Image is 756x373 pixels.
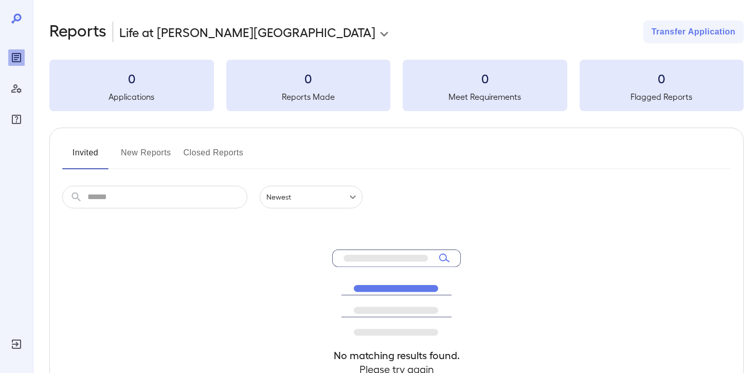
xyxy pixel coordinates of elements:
h2: Reports [49,21,106,43]
button: Closed Reports [184,145,244,169]
div: Log Out [8,336,25,352]
h5: Flagged Reports [580,91,744,103]
p: Life at [PERSON_NAME][GEOGRAPHIC_DATA] [119,24,375,40]
div: Newest [260,186,363,208]
h3: 0 [403,70,567,86]
h3: 0 [49,70,214,86]
h3: 0 [226,70,391,86]
div: FAQ [8,111,25,128]
div: Manage Users [8,80,25,97]
button: Transfer Application [643,21,744,43]
summary: 0Applications0Reports Made0Meet Requirements0Flagged Reports [49,60,744,111]
h4: No matching results found. [332,348,461,362]
button: New Reports [121,145,171,169]
h5: Applications [49,91,214,103]
h5: Meet Requirements [403,91,567,103]
h3: 0 [580,70,744,86]
button: Invited [62,145,109,169]
h5: Reports Made [226,91,391,103]
div: Reports [8,49,25,66]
